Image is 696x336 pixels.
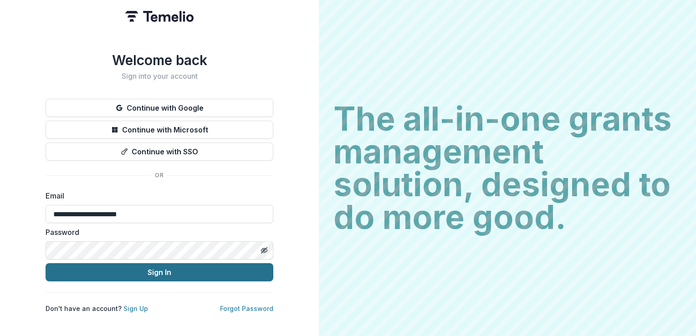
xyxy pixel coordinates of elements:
label: Password [46,227,268,238]
a: Forgot Password [220,305,273,312]
button: Continue with Microsoft [46,121,273,139]
img: Temelio [125,11,194,22]
p: Don't have an account? [46,304,148,313]
button: Sign In [46,263,273,281]
button: Continue with Google [46,99,273,117]
a: Sign Up [123,305,148,312]
button: Continue with SSO [46,143,273,161]
label: Email [46,190,268,201]
button: Toggle password visibility [257,243,271,258]
h2: Sign into your account [46,72,273,81]
h1: Welcome back [46,52,273,68]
